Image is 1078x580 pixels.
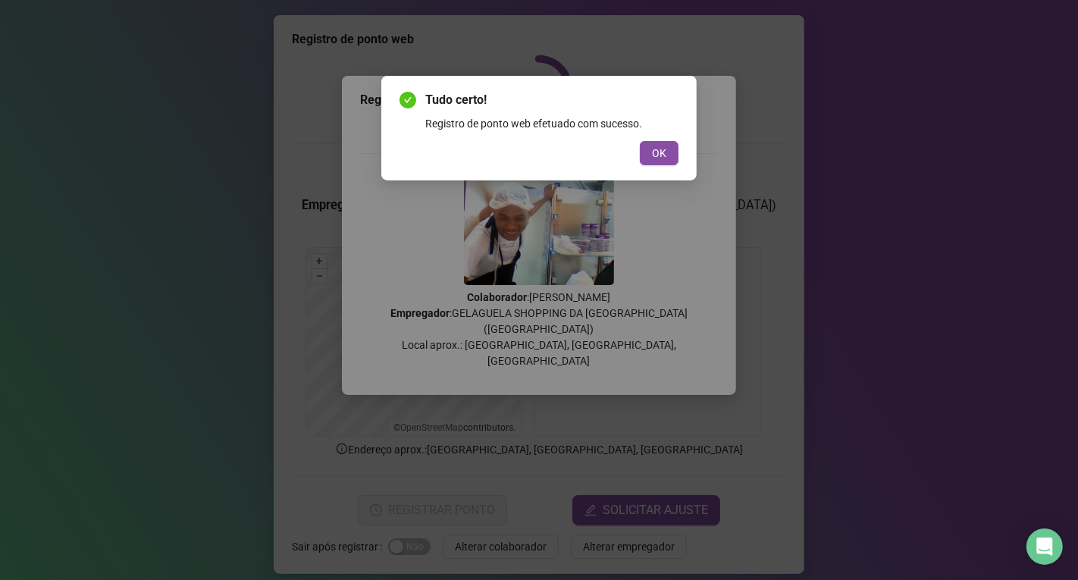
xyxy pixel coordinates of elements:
span: OK [652,145,666,161]
span: Tudo certo! [425,91,678,109]
button: OK [640,141,678,165]
div: Registro de ponto web efetuado com sucesso. [425,115,678,132]
div: Open Intercom Messenger [1026,528,1063,565]
span: check-circle [400,92,416,108]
